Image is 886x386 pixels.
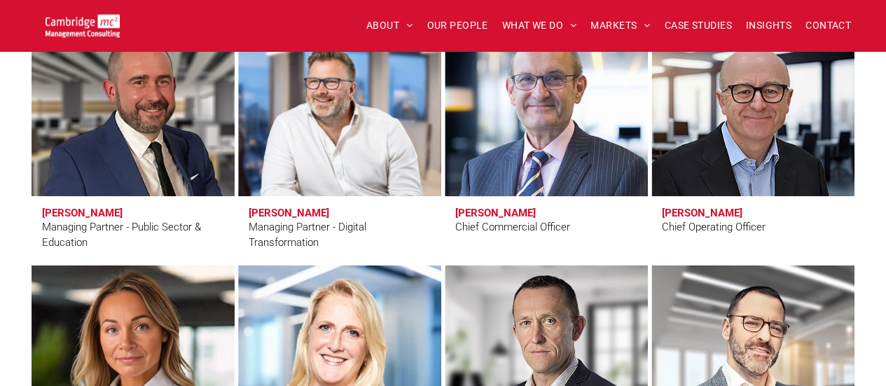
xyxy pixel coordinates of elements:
[42,219,224,251] div: Managing Partner - Public Sector & Education
[238,28,441,196] a: Digital Transformation | Simon Crimp | Managing Partner - Digital Transformation
[662,207,742,219] h3: [PERSON_NAME]
[420,15,494,36] a: OUR PEOPLE
[249,207,329,219] h3: [PERSON_NAME]
[42,207,123,219] h3: [PERSON_NAME]
[46,16,120,31] a: Your Business Transformed | Cambridge Management Consulting
[455,207,536,219] h3: [PERSON_NAME]
[32,28,235,196] a: Craig Cheney | Managing Partner - Public Sector & Education
[46,14,120,37] img: Go to Homepage
[651,28,854,196] a: Andrew Fleming | Chief Operating Officer | Cambridge Management Consulting
[583,15,657,36] a: MARKETS
[249,219,431,251] div: Managing Partner - Digital Transformation
[798,15,858,36] a: CONTACT
[658,15,739,36] a: CASE STUDIES
[359,15,420,36] a: ABOUT
[438,23,653,201] a: Stuart Curzon | Chief Commercial Officer | Cambridge Management Consulting
[455,219,570,235] div: Chief Commercial Officer
[495,15,584,36] a: WHAT WE DO
[662,219,766,235] div: Chief Operating Officer
[739,15,798,36] a: INSIGHTS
